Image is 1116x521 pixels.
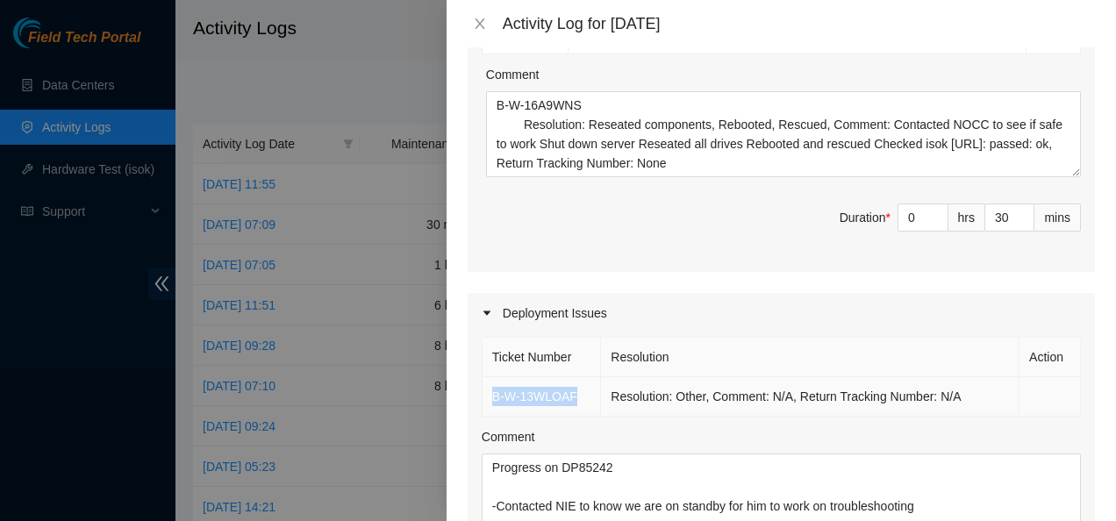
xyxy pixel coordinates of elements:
[503,14,1095,33] div: Activity Log for [DATE]
[492,389,577,403] a: B-W-13WLOAF
[473,17,487,31] span: close
[482,427,535,446] label: Comment
[601,377,1019,417] td: Resolution: Other, Comment: N/A, Return Tracking Number: N/A
[468,293,1095,333] div: Deployment Issues
[948,203,985,232] div: hrs
[486,91,1081,177] textarea: Comment
[601,338,1019,377] th: Resolution
[840,208,891,227] div: Duration
[482,308,492,318] span: caret-right
[486,65,540,84] label: Comment
[1034,203,1081,232] div: mins
[483,338,602,377] th: Ticket Number
[468,16,492,32] button: Close
[1019,338,1081,377] th: Action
